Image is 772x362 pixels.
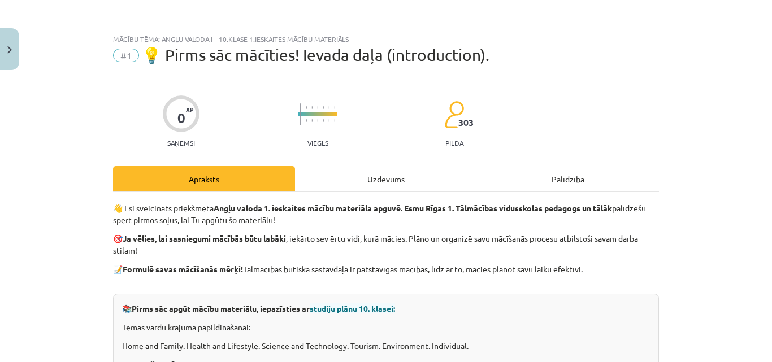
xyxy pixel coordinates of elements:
[113,166,295,191] div: Apraksts
[328,106,329,109] img: icon-short-line-57e1e144782c952c97e751825c79c345078a6d821885a25fce030b3d8c18986b.svg
[310,303,395,313] span: studiju plānu 10. klasei:
[163,139,199,147] p: Saņemsi
[306,119,307,122] img: icon-short-line-57e1e144782c952c97e751825c79c345078a6d821885a25fce030b3d8c18986b.svg
[7,46,12,54] img: icon-close-lesson-0947bae3869378f0d4975bcd49f059093ad1ed9edebbc8119c70593378902aed.svg
[334,106,335,109] img: icon-short-line-57e1e144782c952c97e751825c79c345078a6d821885a25fce030b3d8c18986b.svg
[122,321,650,333] p: Tēmas vārdu krājuma papildināšanai:
[142,46,489,64] span: 💡 Pirms sāc mācīties! Ievada daļa (introduction).
[307,139,328,147] p: Viegls
[317,106,318,109] img: icon-short-line-57e1e144782c952c97e751825c79c345078a6d821885a25fce030b3d8c18986b.svg
[113,35,659,43] div: Mācību tēma: Angļu valoda i - 10.klase 1.ieskaites mācību materiāls
[306,106,307,109] img: icon-short-line-57e1e144782c952c97e751825c79c345078a6d821885a25fce030b3d8c18986b.svg
[477,166,659,191] div: Palīdzība
[122,303,650,315] p: 📚
[445,139,463,147] p: pilda
[113,233,659,256] p: 🎯 , iekārto sev ērtu vidi, kurā mācies. Plāno un organizē savu mācīšanās procesu atbilstoši savam...
[323,106,324,109] img: icon-short-line-57e1e144782c952c97e751825c79c345078a6d821885a25fce030b3d8c18986b.svg
[132,303,395,313] strong: Pirms sāc apgūt mācību materiālu, iepazīsties ar
[458,117,474,128] span: 303
[317,119,318,122] img: icon-short-line-57e1e144782c952c97e751825c79c345078a6d821885a25fce030b3d8c18986b.svg
[311,119,313,122] img: icon-short-line-57e1e144782c952c97e751825c79c345078a6d821885a25fce030b3d8c18986b.svg
[113,202,659,226] p: 👋 Esi sveicināts priekšmeta palīdzēšu spert pirmos soļus, lai Tu apgūtu šo materiālu!
[123,233,286,243] strong: Ja vēlies, lai sasniegumi mācībās būtu labāki
[300,103,301,125] img: icon-long-line-d9ea69661e0d244f92f715978eff75569469978d946b2353a9bb055b3ed8787d.svg
[334,119,335,122] img: icon-short-line-57e1e144782c952c97e751825c79c345078a6d821885a25fce030b3d8c18986b.svg
[311,106,313,109] img: icon-short-line-57e1e144782c952c97e751825c79c345078a6d821885a25fce030b3d8c18986b.svg
[177,110,185,126] div: 0
[295,166,477,191] div: Uzdevums
[113,49,139,62] span: #1
[186,106,193,112] span: XP
[444,101,464,129] img: students-c634bb4e5e11cddfef0936a35e636f08e4e9abd3cc4e673bd6f9a4125e45ecb1.svg
[123,264,243,274] strong: Formulē savas mācīšanās mērķi!
[214,203,612,213] strong: Angļu valoda 1. ieskaites mācību materiāla apguvē. Esmu Rīgas 1. Tālmācības vidusskolas pedagogs ...
[323,119,324,122] img: icon-short-line-57e1e144782c952c97e751825c79c345078a6d821885a25fce030b3d8c18986b.svg
[122,340,650,352] p: Home and Family. Health and Lifestyle. Science and Technology. Tourism. Environment. Individual.
[328,119,329,122] img: icon-short-line-57e1e144782c952c97e751825c79c345078a6d821885a25fce030b3d8c18986b.svg
[113,263,659,287] p: 📝 Tālmācības būtiska sastāvdaļa ir patstāvīgas mācības, līdz ar to, mācies plānot savu laiku efek...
